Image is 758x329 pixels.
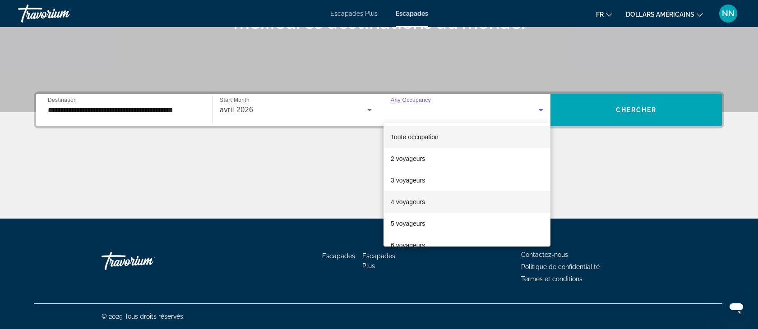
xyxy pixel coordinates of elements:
iframe: Bouton de lancement de la fenêtre de messagerie [722,293,751,322]
font: 4 voyageurs [391,198,425,206]
font: 3 voyageurs [391,177,425,184]
font: Toute occupation [391,133,439,141]
font: 2 voyageurs [391,155,425,162]
font: 6 voyageurs [391,242,425,249]
font: 5 voyageurs [391,220,425,227]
